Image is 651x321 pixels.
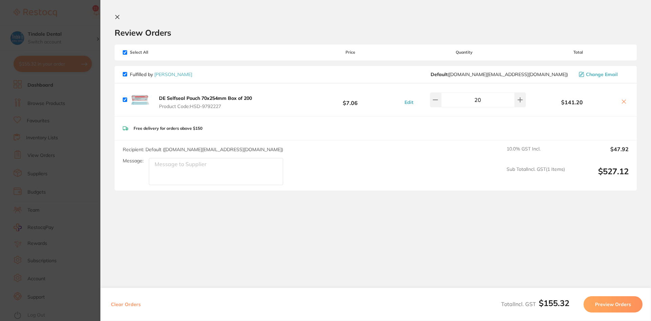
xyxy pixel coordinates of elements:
[159,104,252,109] span: Product Code: HSD-9792227
[431,71,448,77] b: Default
[300,93,401,106] b: $7.06
[123,158,143,164] label: Message:
[154,71,192,77] a: [PERSON_NAME]
[431,72,568,77] span: customer.care@henryschein.com.au
[300,50,401,55] span: Price
[123,50,191,55] span: Select All
[401,50,528,55] span: Quantity
[159,95,252,101] b: DE Selfseal Pouch 70x254mm Box of 200
[130,72,192,77] p: Fulfilled by
[570,146,629,161] output: $47.92
[130,89,152,111] img: emd1MW4zMA
[109,296,143,313] button: Clear Orders
[586,72,618,77] span: Change Email
[507,166,565,185] span: Sub Total Incl. GST ( 1 Items)
[507,146,565,161] span: 10.0 % GST Incl.
[123,146,283,153] span: Recipient: Default ( [DOMAIN_NAME][EMAIL_ADDRESS][DOMAIN_NAME] )
[577,71,629,77] button: Change Email
[501,301,569,307] span: Total Incl. GST
[539,298,569,308] b: $155.32
[115,28,637,38] h2: Review Orders
[584,296,643,313] button: Preview Orders
[528,99,616,105] b: $141.20
[528,50,629,55] span: Total
[570,166,629,185] output: $527.12
[134,126,202,131] p: Free delivery for orders above $150
[157,95,254,109] button: DE Selfseal Pouch 70x254mm Box of 200 Product Code:HSD-9792227
[402,99,415,105] button: Edit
